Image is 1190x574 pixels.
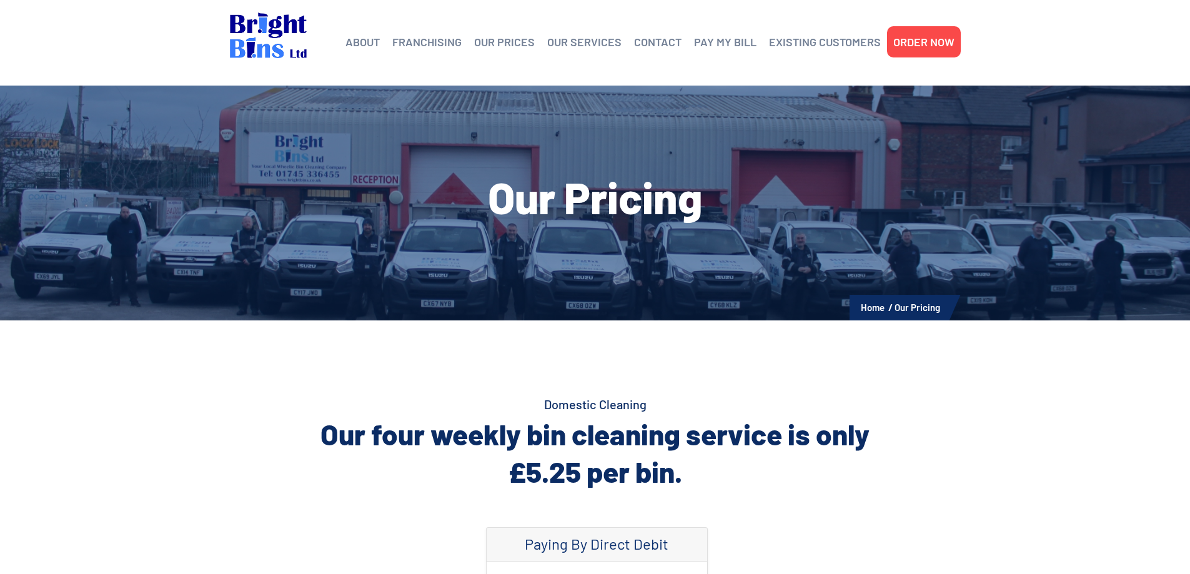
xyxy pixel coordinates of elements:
a: FRANCHISING [392,32,462,51]
a: CONTACT [634,32,682,51]
a: PAY MY BILL [694,32,756,51]
h1: Our Pricing [230,175,961,219]
a: EXISTING CUSTOMERS [769,32,881,51]
h4: Paying By Direct Debit [499,535,695,553]
h2: Our four weekly bin cleaning service is only £5.25 per bin. [230,415,961,490]
li: Our Pricing [895,299,940,315]
a: Home [861,302,885,313]
a: ABOUT [345,32,380,51]
a: OUR SERVICES [547,32,622,51]
a: OUR PRICES [474,32,535,51]
h4: Domestic Cleaning [230,395,961,413]
a: ORDER NOW [893,32,954,51]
